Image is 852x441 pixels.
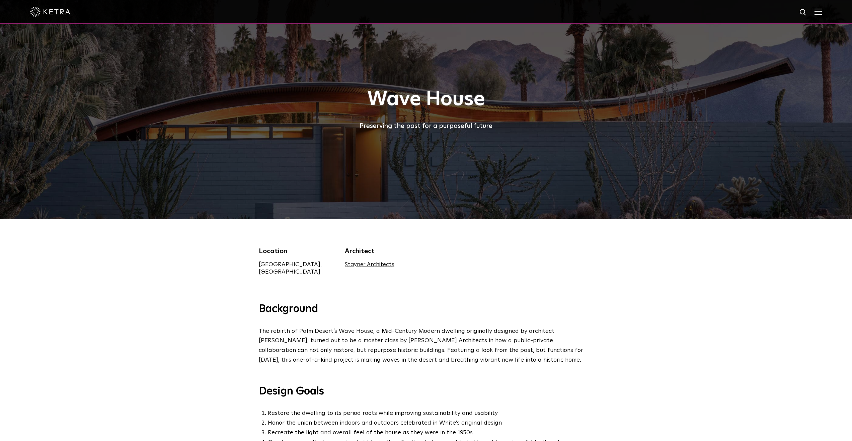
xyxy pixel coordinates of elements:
[268,428,594,438] li: Recreate the light and overall feel of the house as they were in the 1950s
[30,7,70,17] img: ketra-logo-2019-white
[268,409,594,418] li: Restore the dwelling to its period roots while improving sustainability and usability
[345,246,421,256] div: Architect
[259,386,324,397] span: Design Goals
[259,261,335,276] div: [GEOGRAPHIC_DATA], [GEOGRAPHIC_DATA]
[259,121,594,131] div: Preserving the past for a purposeful future
[345,262,394,268] a: Stayner Architects
[268,418,594,428] li: Honor the union between indoors and outdoors celebrated in White’s original design
[259,88,594,111] h1: Wave House
[815,8,822,15] img: Hamburger%20Nav.svg
[799,8,807,17] img: search icon
[259,302,594,316] h3: Background
[259,246,335,256] div: Location
[259,328,583,363] span: The rebirth of Palm Desert’s Wave House, a Mid-Century Modern dwelling originally designed by arc...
